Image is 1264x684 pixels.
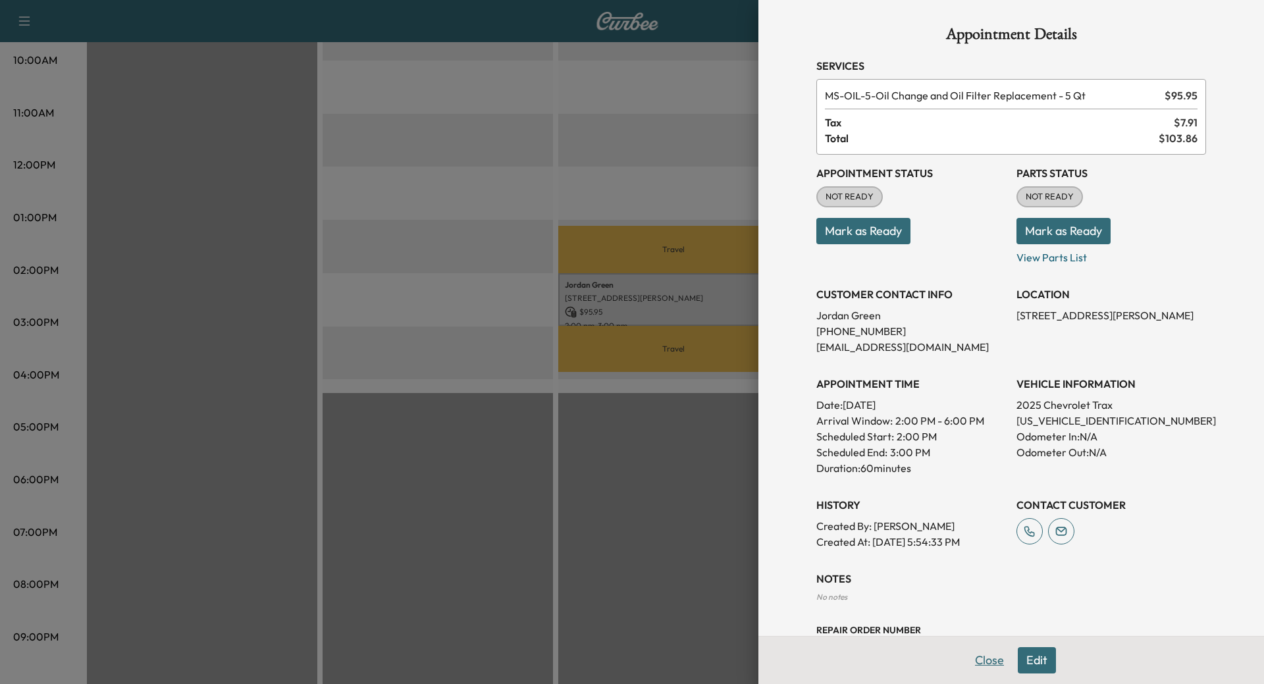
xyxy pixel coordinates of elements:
p: Odometer In: N/A [1016,429,1206,444]
span: Total [825,130,1159,146]
span: $ 103.86 [1159,130,1198,146]
button: Close [966,647,1013,673]
h3: Appointment Status [816,165,1006,181]
p: [US_VEHICLE_IDENTIFICATION_NUMBER] [1016,413,1206,429]
span: NOT READY [1018,190,1082,203]
h3: Repair Order number [816,623,1206,637]
h1: Appointment Details [816,26,1206,47]
span: Oil Change and Oil Filter Replacement - 5 Qt [825,88,1159,103]
p: [STREET_ADDRESS][PERSON_NAME] [1016,307,1206,323]
span: NOT READY [818,190,882,203]
p: Created By : [PERSON_NAME] [816,518,1006,534]
h3: NOTES [816,571,1206,587]
h3: CONTACT CUSTOMER [1016,497,1206,513]
h3: Services [816,58,1206,74]
p: 2025 Chevrolet Trax [1016,397,1206,413]
button: Mark as Ready [1016,218,1111,244]
p: Jordan Green [816,307,1006,323]
span: Tax [825,115,1174,130]
h3: Parts Status [1016,165,1206,181]
span: 2:00 PM - 6:00 PM [895,413,984,429]
p: 3:00 PM [890,444,930,460]
p: 2:00 PM [897,429,937,444]
h3: History [816,497,1006,513]
p: View Parts List [1016,244,1206,265]
div: No notes [816,592,1206,602]
p: Odometer Out: N/A [1016,444,1206,460]
span: $ 7.91 [1174,115,1198,130]
p: Duration: 60 minutes [816,460,1006,476]
button: Edit [1018,647,1056,673]
button: Mark as Ready [816,218,910,244]
h3: VEHICLE INFORMATION [1016,376,1206,392]
h3: LOCATION [1016,286,1206,302]
h3: APPOINTMENT TIME [816,376,1006,392]
p: Created At : [DATE] 5:54:33 PM [816,534,1006,550]
span: $ 95.95 [1165,88,1198,103]
p: Date: [DATE] [816,397,1006,413]
p: [EMAIL_ADDRESS][DOMAIN_NAME] [816,339,1006,355]
p: Scheduled End: [816,444,887,460]
p: Scheduled Start: [816,429,894,444]
p: [PHONE_NUMBER] [816,323,1006,339]
p: Arrival Window: [816,413,1006,429]
h3: CUSTOMER CONTACT INFO [816,286,1006,302]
